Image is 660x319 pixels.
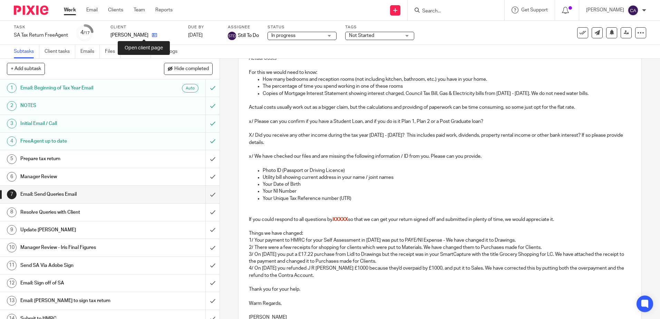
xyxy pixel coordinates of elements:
a: Clients [108,7,123,13]
div: 10 [7,243,17,252]
a: Emails [80,45,100,58]
p: X/ Did you receive any other income during the tax year [DATE] - [DATE]? This includes paid work,... [249,132,631,146]
h1: Email: [PERSON_NAME] to sign tax return [20,296,139,306]
a: Files [105,45,120,58]
p: x/ We have checked our files and are missing the following information / ID from you. Please can ... [249,153,631,160]
h1: Email: Sign off of SA [20,278,139,288]
input: Search [421,8,484,14]
label: Due by [188,25,219,30]
p: How many bedrooms and reception rooms (not including kitchen, bathroom, etc.) you have in your home. [263,76,631,83]
p: Utility bill showing current address in your name / joint names [263,174,631,181]
button: + Add subtask [7,63,45,75]
h1: Email: Beginning of Tax Year Email [20,83,139,93]
label: Status [268,25,337,30]
span: [DATE] [188,33,203,38]
label: Assignee [228,25,259,30]
a: Client tasks [45,45,75,58]
h1: Manager Review [20,172,139,182]
span: Get Support [521,8,548,12]
a: Team [134,7,145,13]
img: Pixie [14,6,48,15]
p: If you could respond to all questions by so that we can get your return signed off and submitted ... [249,216,631,223]
p: 4/ On [DATE] you refunded J R [PERSON_NAME] £1000 because they'd overpaid by £1000, and put it to... [249,265,631,279]
div: Auto [182,84,198,93]
a: Reports [155,7,173,13]
div: 3 [7,119,17,128]
img: svg%3E [628,5,639,16]
a: Audit logs [156,45,183,58]
a: Subtasks [14,45,39,58]
div: SA Tax Return FreeAgent [14,32,68,39]
img: svg%3E [228,32,236,40]
label: Client [110,25,179,30]
p: The percentage of time you spend working in one of these rooms [263,83,631,90]
p: Your Unique Tax Reference number (UTR) [263,195,631,202]
span: Hide completed [174,66,209,72]
div: 4 [7,136,17,146]
p: Copies of Mortgage Interest Statement showing interest charged, Council Tax Bill, Gas & Electrici... [263,90,631,97]
p: Things we have changed: [249,230,631,237]
p: Thank you for your help. [249,286,631,293]
p: [PERSON_NAME] [110,32,148,39]
h1: Prepare tax return [20,154,139,164]
div: 12 [7,278,17,288]
h1: FreeAgent up to date [20,136,139,146]
p: 1/ Your payment to HMRC for your Self Assessment in [DATE] was put to PAYE/NI Expense - We have c... [249,237,631,244]
p: Photo ID (Passport or Driving Licence) [263,167,631,174]
div: 11 [7,261,17,270]
h1: Initial Email / Call [20,118,139,129]
div: 5 [7,154,17,164]
span: In progress [271,33,295,38]
h1: Update [PERSON_NAME] [20,225,139,235]
p: For this we would need to know: [249,69,631,76]
button: Hide completed [164,63,213,75]
span: Not Started [349,33,374,38]
div: 4 [80,29,90,37]
a: Email [86,7,98,13]
h1: NOTES [20,100,139,111]
a: Work [64,7,76,13]
p: x/ Please can you confirm if you have a Student Loan, and if you do is it Plan 1, Plan 2 or a Pos... [249,118,631,125]
small: /17 [84,31,90,35]
div: 1 [7,83,17,93]
p: Your NI Number [263,188,631,195]
p: Your Date of Birth [263,181,631,188]
p: [PERSON_NAME] [586,7,624,13]
h1: Resolve Queries with Client [20,207,139,217]
h1: Manager Review - Iris Final Figures [20,242,139,253]
a: Notes (0) [126,45,151,58]
p: Warm Regards, [249,300,631,307]
p: 3/ On [DATE] you put a £17.22 purchase from Lidl to Drawings but the receipt was in your SmartCap... [249,251,631,265]
h1: Email: Send Queries Email [20,189,139,200]
h1: Send SA Via Adobe Sign [20,260,139,271]
label: Tags [345,25,414,30]
div: 7 [7,190,17,199]
div: 6 [7,172,17,182]
div: 2 [7,101,17,111]
span: Still To Do [238,32,259,39]
p: Actual costs usually work out as a bigger claim, but the calculations and providing of paperwork ... [249,104,631,111]
p: 2/ There were a few receipts for shopping for clients which were put to Materials. We have change... [249,244,631,251]
div: 9 [7,225,17,235]
div: 8 [7,207,17,217]
span: XXXXX [332,217,348,222]
label: Task [14,25,68,30]
div: 13 [7,296,17,306]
